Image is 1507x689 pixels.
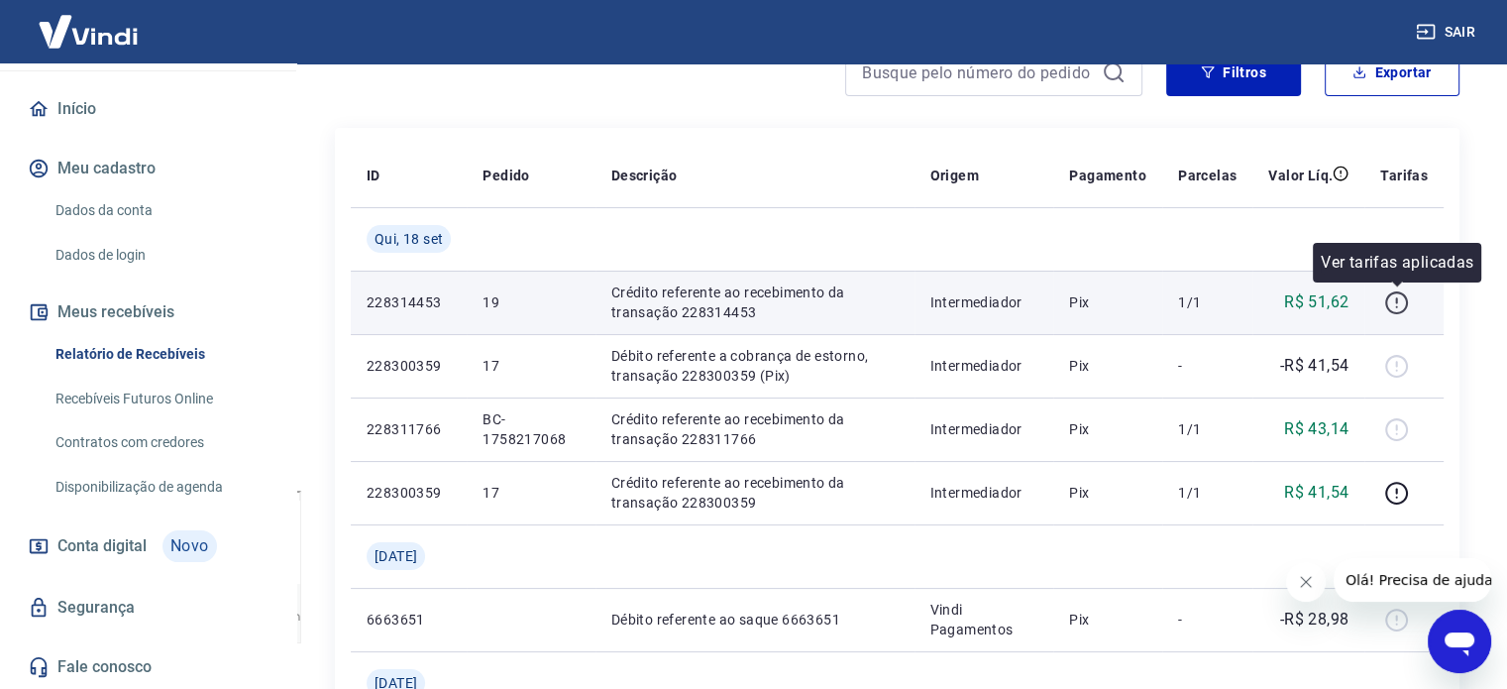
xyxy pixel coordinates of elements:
a: Dados de login [48,235,272,276]
p: -R$ 41,54 [1280,354,1349,378]
iframe: Mensagem da empresa [1334,558,1491,602]
input: Busque pelo número do pedido [862,57,1094,87]
button: Sair [1412,14,1483,51]
p: Vindi Pagamentos [930,600,1038,639]
a: Dados da conta [48,190,272,231]
p: Pix [1069,610,1146,630]
a: Disponibilização de agenda [48,467,272,508]
p: R$ 41,54 [1284,481,1348,505]
p: 1/1 [1178,483,1237,503]
a: Fale conosco [24,645,272,689]
a: Recebíveis Futuros Online [48,379,272,419]
div: v 4.0.25 [55,32,97,48]
p: 1/1 [1178,419,1237,439]
p: R$ 43,14 [1284,417,1348,441]
span: Qui, 18 set [375,229,443,249]
p: 17 [483,356,579,376]
p: Pix [1069,292,1146,312]
p: BC-1758217068 [483,409,579,449]
p: Descrição [611,166,678,185]
img: logo_orange.svg [32,32,48,48]
a: Início [24,87,272,131]
p: 1/1 [1178,292,1237,312]
img: Vindi [24,1,153,61]
p: 228314453 [367,292,451,312]
p: Débito referente a cobrança de estorno, transação 228300359 (Pix) [611,346,899,386]
p: Crédito referente ao recebimento da transação 228300359 [611,473,899,513]
p: Intermediador [930,356,1038,376]
span: Olá! Precisa de ajuda? [12,14,166,30]
p: ID [367,166,380,185]
p: Parcelas [1178,166,1237,185]
p: R$ 51,62 [1284,290,1348,314]
a: Contratos com credores [48,422,272,463]
p: Pagamento [1069,166,1146,185]
p: Pix [1069,356,1146,376]
a: Conta digitalNovo [24,522,272,570]
span: Novo [162,530,217,562]
button: Meus recebíveis [24,290,272,334]
p: Intermediador [930,292,1038,312]
span: [DATE] [375,546,417,566]
p: 17 [483,483,579,503]
p: - [1178,356,1237,376]
iframe: Fechar mensagem [1286,562,1326,602]
p: 19 [483,292,579,312]
span: Conta digital [57,532,147,560]
p: Crédito referente ao recebimento da transação 228311766 [611,409,899,449]
p: Débito referente ao saque 6663651 [611,610,899,630]
iframe: Botão para abrir a janela de mensagens [1428,610,1491,673]
div: Palavras-chave [231,117,318,130]
p: - [1178,610,1237,630]
p: Pix [1069,483,1146,503]
p: Pix [1069,419,1146,439]
button: Meu cadastro [24,147,272,190]
p: 6663651 [367,610,451,630]
a: Relatório de Recebíveis [48,334,272,375]
p: 228300359 [367,356,451,376]
p: Intermediador [930,419,1038,439]
p: 228300359 [367,483,451,503]
div: Domínio [104,117,152,130]
p: Crédito referente ao recebimento da transação 228314453 [611,283,899,322]
p: Pedido [483,166,529,185]
a: Segurança [24,586,272,630]
p: 228311766 [367,419,451,439]
p: Ver tarifas aplicadas [1321,251,1473,275]
p: -R$ 28,98 [1280,608,1349,632]
img: website_grey.svg [32,52,48,67]
img: tab_domain_overview_orange.svg [82,115,98,131]
button: Filtros [1166,49,1301,96]
div: [PERSON_NAME]: [DOMAIN_NAME] [52,52,283,67]
button: Exportar [1325,49,1459,96]
p: Tarifas [1380,166,1428,185]
img: tab_keywords_by_traffic_grey.svg [209,115,225,131]
p: Valor Líq. [1268,166,1333,185]
p: Origem [930,166,979,185]
p: Intermediador [930,483,1038,503]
